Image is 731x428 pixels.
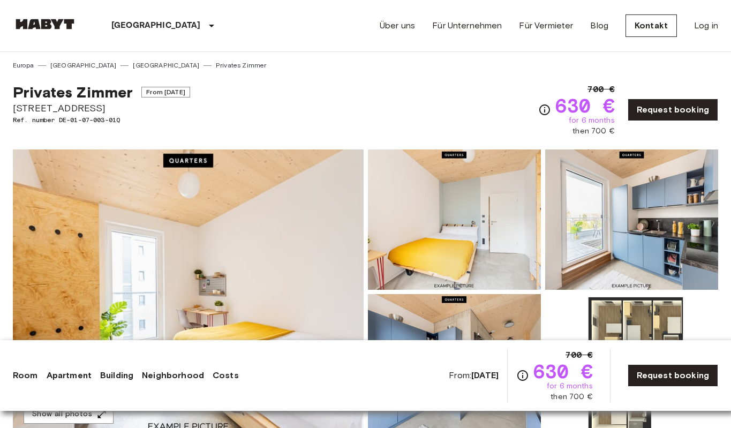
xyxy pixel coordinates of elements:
[213,369,239,382] a: Costs
[13,61,34,70] a: Europa
[538,103,551,116] svg: Check cost overview for full price breakdown. Please note that discounts apply to new joiners onl...
[133,61,199,70] a: [GEOGRAPHIC_DATA]
[533,362,593,381] span: 630 €
[555,96,615,115] span: 630 €
[216,61,266,70] a: Privates Zimmer
[13,83,133,101] span: Privates Zimmer
[13,19,77,29] img: Habyt
[590,19,608,32] a: Blog
[47,369,92,382] a: Apartment
[13,369,38,382] a: Room
[628,99,718,121] a: Request booking
[13,115,190,125] span: Ref. number DE-01-07-003-01Q
[516,369,529,382] svg: Check cost overview for full price breakdown. Please note that discounts apply to new joiners onl...
[380,19,415,32] a: Über uns
[449,370,499,381] span: From:
[566,349,593,362] span: 700 €
[569,115,615,126] span: for 6 months
[547,381,593,392] span: for 6 months
[24,404,114,424] button: Show all photos
[694,19,718,32] a: Log in
[519,19,573,32] a: Für Vermieter
[13,101,190,115] span: [STREET_ADDRESS]
[100,369,133,382] a: Building
[572,126,615,137] span: then 700 €
[432,19,502,32] a: Für Unternehmen
[142,369,204,382] a: Neighborhood
[141,87,190,97] span: From [DATE]
[628,364,718,387] a: Request booking
[545,149,718,290] img: Picture of unit DE-01-07-003-01Q
[626,14,677,37] a: Kontakt
[50,61,117,70] a: [GEOGRAPHIC_DATA]
[587,83,615,96] span: 700 €
[368,149,541,290] img: Picture of unit DE-01-07-003-01Q
[551,392,593,402] span: then 700 €
[111,19,201,32] p: [GEOGRAPHIC_DATA]
[471,370,499,380] b: [DATE]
